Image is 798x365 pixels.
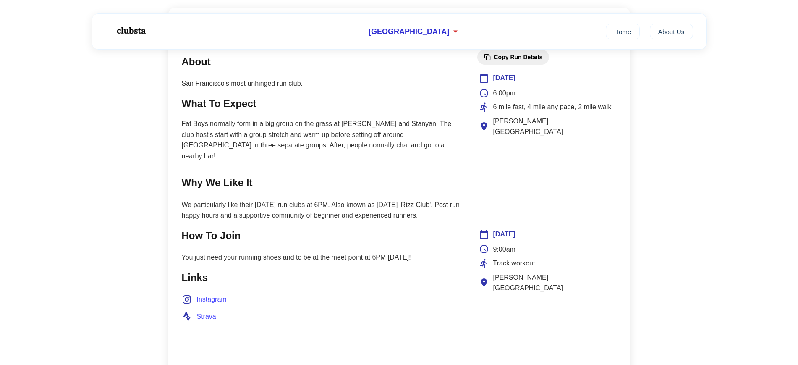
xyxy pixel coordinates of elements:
p: We particularly like their [DATE] run clubs at 6PM. Also known as [DATE] 'Rizz Club'. Post run ha... [182,200,460,221]
a: Home [606,24,640,39]
h2: Links [182,270,460,286]
button: Copy Run Details [477,50,549,65]
span: Strava [197,311,216,322]
span: [PERSON_NAME][GEOGRAPHIC_DATA] [493,272,615,294]
p: San Francisco's most unhinged run club. [182,78,460,89]
a: Instagram [182,294,227,305]
h2: How To Join [182,228,460,244]
span: [PERSON_NAME][GEOGRAPHIC_DATA] [493,116,615,137]
a: Strava [182,311,216,322]
span: [DATE] [493,229,515,240]
h2: What To Expect [182,96,460,112]
h2: About [182,54,460,70]
iframe: Club Location Map [479,146,615,209]
span: 9:00am [493,244,515,255]
a: About Us [650,24,693,39]
span: 6 mile fast, 4 mile any pace, 2 mile walk [493,102,612,113]
h2: Why We Like It [182,175,460,191]
span: [DATE] [493,73,515,84]
span: [GEOGRAPHIC_DATA] [369,27,449,36]
p: Fat Boys normally form in a big group on the grass at [PERSON_NAME] and Stanyan. The club host's ... [182,118,460,161]
span: 6:00pm [493,88,515,99]
span: Instagram [197,294,227,305]
span: Track workout [493,258,535,269]
img: Logo [105,20,156,41]
iframe: Club Location Map [479,302,615,365]
p: You just need your running shoes and to be at the meet point at 6PM [DATE]! [182,252,460,263]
